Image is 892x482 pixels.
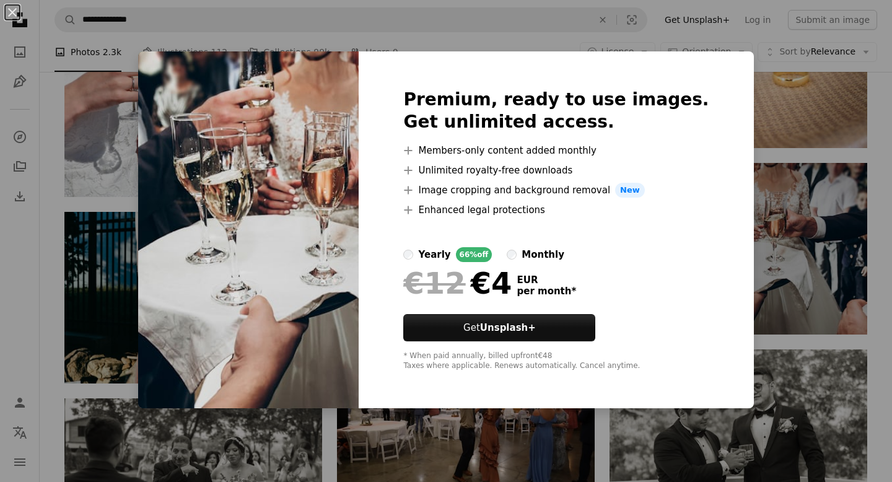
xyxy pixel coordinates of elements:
[403,250,413,260] input: yearly66%off
[403,267,512,299] div: €4
[403,89,709,133] h2: Premium, ready to use images. Get unlimited access.
[517,286,576,297] span: per month *
[403,143,709,158] li: Members-only content added monthly
[403,267,465,299] span: €12
[418,247,450,262] div: yearly
[522,247,564,262] div: monthly
[403,351,709,371] div: * When paid annually, billed upfront €48 Taxes where applicable. Renews automatically. Cancel any...
[517,274,576,286] span: EUR
[507,250,517,260] input: monthly
[456,247,492,262] div: 66% off
[403,183,709,198] li: Image cropping and background removal
[403,314,595,341] button: GetUnsplash+
[480,322,536,333] strong: Unsplash+
[403,163,709,178] li: Unlimited royalty-free downloads
[615,183,645,198] span: New
[403,203,709,217] li: Enhanced legal protections
[138,51,359,408] img: premium_photo-1664298349164-f15d90bd0be7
